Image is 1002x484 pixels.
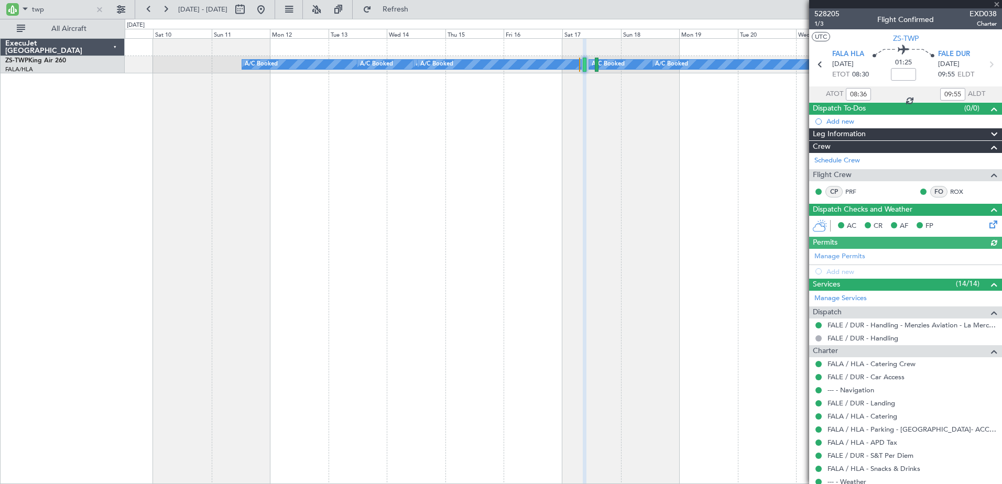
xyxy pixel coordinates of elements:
a: FALE / DUR - S&T Per Diem [827,451,913,460]
span: CR [874,221,883,232]
a: Schedule Crew [814,156,860,166]
span: ZS-TWP [893,33,919,44]
a: FALE / DUR - Landing [827,399,895,408]
a: --- - Navigation [827,386,874,394]
a: FALE / DUR - Handling [827,334,898,343]
button: UTC [812,32,830,41]
span: FP [925,221,933,232]
input: A/C (Reg. or Type) [32,2,92,17]
span: ALDT [968,89,985,100]
span: Dispatch [813,306,842,318]
div: Thu 15 [445,29,504,38]
div: Sat 10 [153,29,212,38]
button: Refresh [358,1,421,18]
span: Charter [970,19,997,28]
span: EXD038 [970,8,997,19]
div: A/C Booked [245,57,278,72]
span: 08:30 [852,70,869,80]
a: FALA / HLA - Catering [827,412,897,421]
div: Tue 20 [738,29,797,38]
span: Services [813,279,840,291]
div: A/C Booked [420,57,453,72]
span: AF [900,221,908,232]
span: 528205 [814,8,840,19]
div: Mon 12 [270,29,329,38]
div: Mon 19 [679,29,738,38]
span: ETOT [832,70,849,80]
a: PRF [845,187,869,196]
div: Sat 17 [562,29,621,38]
div: FO [930,186,947,197]
div: Tue 13 [329,29,387,38]
span: ATOT [826,89,843,100]
a: FALA / HLA - Catering Crew [827,359,916,368]
span: 01:25 [895,58,912,68]
div: A/C Booked [592,57,625,72]
div: Sun 11 [212,29,270,38]
a: ZS-TWPKing Air 260 [5,58,66,64]
span: ELDT [957,70,974,80]
span: All Aircraft [27,25,111,32]
span: 09:55 [938,70,955,80]
span: Dispatch Checks and Weather [813,204,912,216]
span: Charter [813,345,838,357]
span: [DATE] - [DATE] [178,5,227,14]
span: 1/3 [814,19,840,28]
span: FALE DUR [938,49,970,60]
a: FALA / HLA - Parking - [GEOGRAPHIC_DATA]- ACC # 1800 [827,425,997,434]
span: FALA HLA [832,49,864,60]
div: A/C Booked [655,57,688,72]
div: Sun 18 [621,29,680,38]
div: Wed 14 [387,29,445,38]
span: ZS-TWP [5,58,28,64]
span: Crew [813,141,831,153]
a: FALA / HLA - APD Tax [827,438,897,447]
a: FALA/HLA [5,65,33,73]
span: (0/0) [964,103,979,114]
span: Flight Crew [813,169,852,181]
div: A/C Booked [416,57,449,72]
a: FALE / DUR - Car Access [827,372,905,381]
div: Flight Confirmed [877,14,934,25]
div: [DATE] [127,21,145,30]
span: (14/14) [956,278,979,289]
a: FALE / DUR - Handling - Menzies Aviation - La Mercy FADN / DUR [827,321,997,329]
span: [DATE] [832,59,854,70]
span: Refresh [374,6,418,13]
div: Fri 16 [504,29,562,38]
span: Leg Information [813,128,866,140]
a: FALA / HLA - Snacks & Drinks [827,464,920,473]
a: Manage Services [814,293,867,304]
a: ROX [950,187,974,196]
span: Dispatch To-Dos [813,103,866,115]
div: CP [825,186,843,197]
div: Add new [826,117,997,126]
button: All Aircraft [12,20,114,37]
div: Wed 21 [796,29,855,38]
span: AC [847,221,856,232]
div: A/C Booked [360,57,393,72]
span: [DATE] [938,59,960,70]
